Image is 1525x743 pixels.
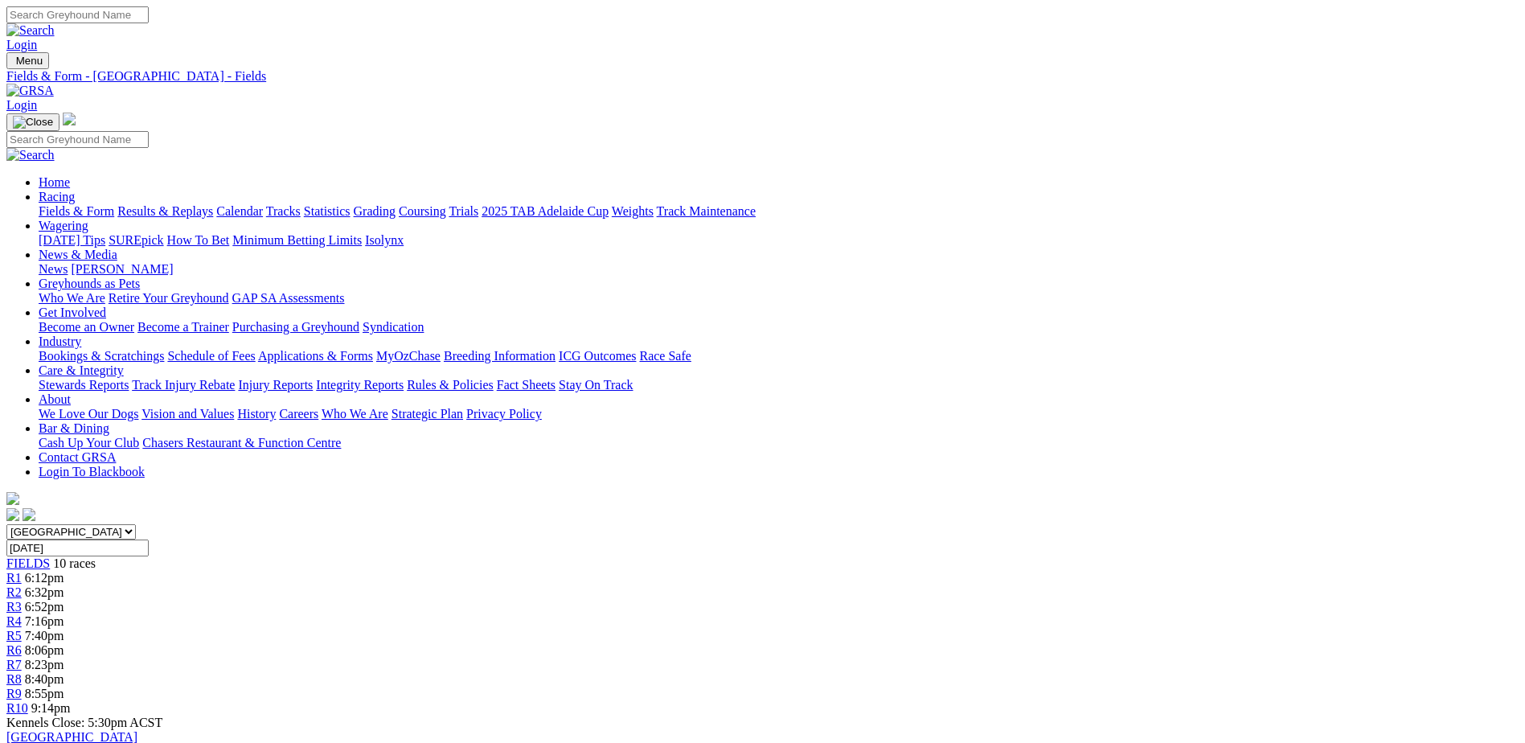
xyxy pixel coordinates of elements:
a: Bookings & Scratchings [39,349,164,363]
a: R6 [6,643,22,657]
img: logo-grsa-white.png [6,492,19,505]
a: Greyhounds as Pets [39,277,140,290]
div: Greyhounds as Pets [39,291,1519,306]
a: Become an Owner [39,320,134,334]
a: Bar & Dining [39,421,109,435]
div: Bar & Dining [39,436,1519,450]
a: MyOzChase [376,349,441,363]
a: Race Safe [639,349,691,363]
a: R10 [6,701,28,715]
span: 10 races [53,556,96,570]
span: 8:23pm [25,658,64,671]
a: R4 [6,614,22,628]
a: Retire Your Greyhound [109,291,229,305]
a: Stewards Reports [39,378,129,392]
a: Cash Up Your Club [39,436,139,449]
a: Fields & Form - [GEOGRAPHIC_DATA] - Fields [6,69,1519,84]
a: FIELDS [6,556,50,570]
a: Applications & Forms [258,349,373,363]
a: Stay On Track [559,378,633,392]
a: Fields & Form [39,204,114,218]
a: Login [6,98,37,112]
img: Close [13,116,53,129]
div: About [39,407,1519,421]
a: Rules & Policies [407,378,494,392]
a: R5 [6,629,22,642]
a: Injury Reports [238,378,313,392]
a: R1 [6,571,22,585]
span: 8:55pm [25,687,64,700]
a: [DATE] Tips [39,233,105,247]
a: We Love Our Dogs [39,407,138,421]
span: Kennels Close: 5:30pm ACST [6,716,162,729]
a: Industry [39,335,81,348]
img: facebook.svg [6,508,19,521]
a: Track Injury Rebate [132,378,235,392]
a: Purchasing a Greyhound [232,320,359,334]
a: Get Involved [39,306,106,319]
span: Menu [16,55,43,67]
a: Wagering [39,219,88,232]
span: 9:14pm [31,701,71,715]
input: Select date [6,540,149,556]
a: Fact Sheets [497,378,555,392]
a: About [39,392,71,406]
div: Industry [39,349,1519,363]
a: Care & Integrity [39,363,124,377]
a: Strategic Plan [391,407,463,421]
div: Racing [39,204,1519,219]
div: Wagering [39,233,1519,248]
span: 7:16pm [25,614,64,628]
a: Tracks [266,204,301,218]
a: R2 [6,585,22,599]
a: Breeding Information [444,349,555,363]
a: 2025 TAB Adelaide Cup [482,204,609,218]
a: How To Bet [167,233,230,247]
a: Calendar [216,204,263,218]
input: Search [6,131,149,148]
a: R8 [6,672,22,686]
a: Syndication [363,320,424,334]
a: Weights [612,204,654,218]
div: Care & Integrity [39,378,1519,392]
a: Minimum Betting Limits [232,233,362,247]
a: Results & Replays [117,204,213,218]
a: R7 [6,658,22,671]
a: Vision and Values [141,407,234,421]
button: Toggle navigation [6,52,49,69]
a: Track Maintenance [657,204,756,218]
a: Integrity Reports [316,378,404,392]
a: History [237,407,276,421]
div: News & Media [39,262,1519,277]
span: 8:40pm [25,672,64,686]
a: News & Media [39,248,117,261]
a: Racing [39,190,75,203]
a: Become a Trainer [137,320,229,334]
span: 6:52pm [25,600,64,614]
a: Coursing [399,204,446,218]
span: 6:32pm [25,585,64,599]
a: GAP SA Assessments [232,291,345,305]
img: Search [6,23,55,38]
a: Privacy Policy [466,407,542,421]
a: Who We Are [322,407,388,421]
a: R9 [6,687,22,700]
a: Home [39,175,70,189]
a: ICG Outcomes [559,349,636,363]
div: Get Involved [39,320,1519,335]
a: Isolynx [365,233,404,247]
a: SUREpick [109,233,163,247]
a: [PERSON_NAME] [71,262,173,276]
a: Chasers Restaurant & Function Centre [142,436,341,449]
img: twitter.svg [23,508,35,521]
a: Login To Blackbook [39,465,145,478]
